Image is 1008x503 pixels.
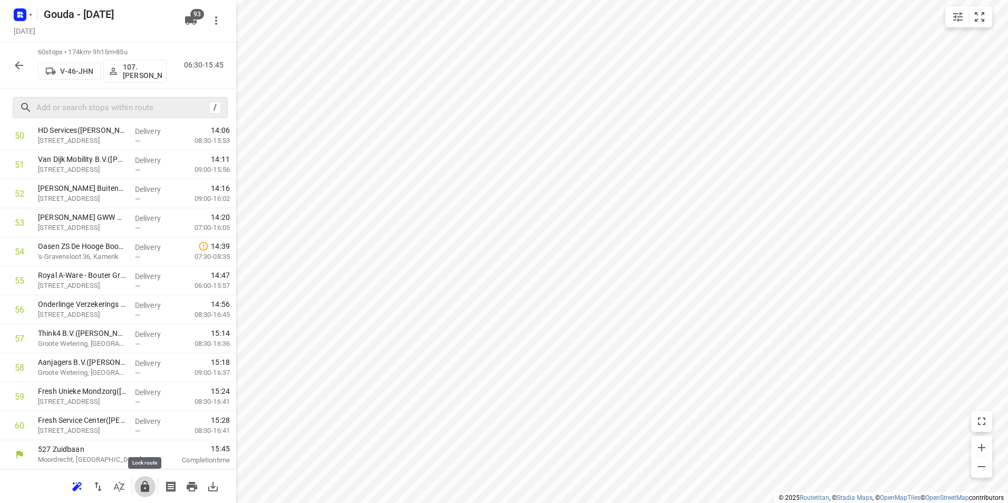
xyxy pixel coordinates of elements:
[135,155,174,166] p: Delivery
[198,241,209,252] svg: Late
[211,299,230,309] span: 14:56
[135,213,174,224] p: Delivery
[135,184,174,195] p: Delivery
[178,396,230,407] p: 08:30-16:41
[38,338,127,349] p: Groote Wetering, [GEOGRAPHIC_DATA]
[38,63,101,80] button: V-46-JHN
[180,10,201,31] button: 93
[135,137,140,145] span: —
[880,494,920,501] a: OpenMapTiles
[211,386,230,396] span: 15:24
[38,425,127,436] p: Duitslandweg 4, Bodegraven
[15,392,24,402] div: 59
[135,329,174,340] p: Delivery
[38,386,127,396] p: Fresh Unieke Mondzorg(Anouk Rozema)
[15,131,24,141] div: 50
[178,223,230,233] p: 07:00-16:05
[15,363,24,373] div: 58
[160,443,230,454] span: 15:45
[190,9,204,20] span: 93
[135,195,140,203] span: —
[15,160,24,170] div: 51
[211,154,230,165] span: 14:11
[135,300,174,311] p: Delivery
[135,427,140,435] span: —
[15,421,24,431] div: 60
[114,48,116,56] span: •
[38,309,127,320] p: Graaf Albrechtstraat 2A, Nieuwerbrug Aan Den Rijn
[135,416,174,427] p: Delivery
[38,280,127,291] p: [STREET_ADDRESS]
[38,47,167,57] p: 60 stops • 174km • 9h15m
[40,6,176,23] h5: Rename
[103,60,167,83] button: 107.[PERSON_NAME]
[211,241,230,252] span: 14:39
[184,60,228,71] p: 06:30-15:45
[209,102,221,113] div: /
[135,398,140,406] span: —
[135,166,140,174] span: —
[38,357,127,367] p: Aanjagers B.V.(Wilfred Beukens)
[38,396,127,407] p: Duitslandweg 4, Bodegraven
[800,494,829,501] a: Routetitan
[38,367,127,378] p: Groote Wetering, [GEOGRAPHIC_DATA]
[38,415,127,425] p: Fresh Service Center(Anouk Rozema)
[38,454,148,465] p: Moordrecht, [GEOGRAPHIC_DATA]
[178,280,230,291] p: 06:00-15:57
[837,494,873,501] a: Stadia Maps
[135,358,174,369] p: Delivery
[178,338,230,349] p: 08:30-16:36
[15,218,24,228] div: 53
[779,494,1004,501] li: © 2025 , © , © © contributors
[38,270,127,280] p: Royal A-Ware - Bouter Group Woerden - Rietveld(Susan Reuvekamp)
[116,48,127,56] span: 85u
[135,369,140,377] span: —
[135,387,174,398] p: Delivery
[15,305,24,315] div: 56
[38,241,127,252] p: Oasen ZS De Hooge Boom - Kamerik([PERSON_NAME])
[66,481,88,491] span: Reoptimize route
[211,328,230,338] span: 15:14
[38,125,127,136] p: HD Services(Elisa van den Brink)
[969,6,990,27] button: Fit zoom
[211,415,230,425] span: 15:28
[38,299,127,309] p: Onderlinge Verzekerings Maatschappij Rijn en Aar - [PERSON_NAME]([PERSON_NAME])
[178,136,230,146] p: 08:30-15:53
[947,6,968,27] button: Map settings
[38,252,127,262] p: 's-Gravensloot 36, Kamerik
[38,223,127,233] p: [STREET_ADDRESS]
[178,252,230,262] p: 07:30-08:35
[135,340,140,348] span: —
[38,194,127,204] p: [STREET_ADDRESS]
[15,276,24,286] div: 55
[211,212,230,223] span: 14:20
[925,494,969,501] a: OpenStreetMap
[178,425,230,436] p: 08:30-16:41
[123,63,162,80] p: 107.[PERSON_NAME]
[15,334,24,344] div: 57
[38,212,127,223] p: Van Leeuwen GWW B.V.(Marloes van der Veen)
[135,271,174,282] p: Delivery
[135,311,140,319] span: —
[135,224,140,232] span: —
[160,481,181,491] span: Print shipping labels
[38,154,127,165] p: Van Dijk Mobility B.V.(Lonneke Mook)
[38,328,127,338] p: Think4 B.V.([PERSON_NAME])
[211,270,230,280] span: 14:47
[88,481,109,491] span: Reverse route
[160,455,230,466] p: Completion time
[135,282,140,290] span: —
[178,194,230,204] p: 09:00-16:02
[211,357,230,367] span: 15:18
[38,165,127,175] p: [STREET_ADDRESS]
[211,125,230,136] span: 14:06
[38,183,127,194] p: Van Vliet Buitenprojecten B.V.(Jeanne Sam-Vledder)
[135,242,174,253] p: Delivery
[202,481,224,491] span: Download route
[15,189,24,199] div: 52
[109,481,130,491] span: Sort by time window
[60,67,93,75] p: V-46-JHN
[135,126,174,137] p: Delivery
[15,247,24,257] div: 54
[211,183,230,194] span: 14:16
